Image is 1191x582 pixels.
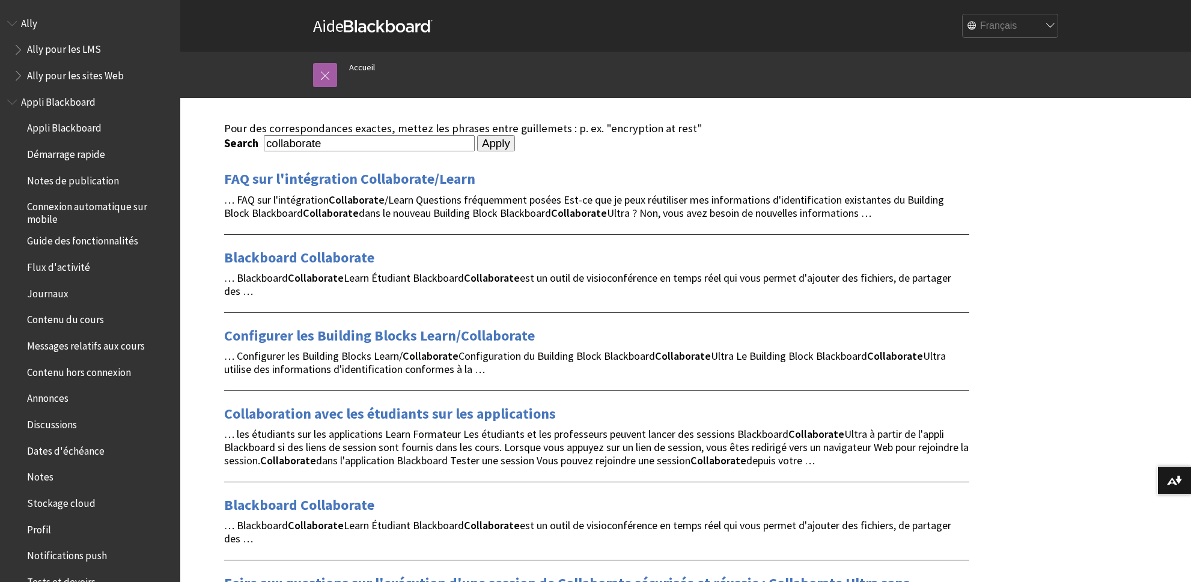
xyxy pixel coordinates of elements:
[288,271,344,285] strong: Collaborate
[7,13,173,86] nav: Book outline for Anthology Ally Help
[313,15,433,37] a: AideBlackboard
[224,169,475,189] a: FAQ sur l'intégration Collaborate/Learn
[867,349,923,363] strong: Collaborate
[27,40,101,56] span: Ally pour les LMS
[224,496,374,515] a: Blackboard Collaborate
[690,453,746,467] strong: Collaborate
[224,136,261,150] label: Search
[27,65,124,82] span: Ally pour les sites Web
[21,13,37,29] span: Ally
[655,349,711,363] strong: Collaborate
[27,493,96,509] span: Stockage cloud
[27,197,172,225] span: Connexion automatique sur mobile
[224,349,946,376] span: … Configurer les Building Blocks Learn/ Configuration du Building Block Blackboard Ultra Le Build...
[403,349,458,363] strong: Collaborate
[27,118,102,135] span: Appli Blackboard
[349,60,375,75] a: Accueil
[27,336,145,352] span: Messages relatifs aux cours
[27,467,53,483] span: Notes
[224,193,944,220] span: … FAQ sur l'intégration /Learn Questions fréquemment posées Est-ce que je peux réutiliser mes inf...
[27,310,104,326] span: Contenu du cours
[329,193,385,207] strong: Collaborate
[27,441,105,457] span: Dates d'échéance
[224,404,556,423] a: Collaboration avec les étudiants sur les applications
[224,248,374,267] a: Blackboard Collaborate
[27,520,51,536] span: Profil
[963,14,1059,38] select: Site Language Selector
[27,362,131,378] span: Contenu hors connexion
[477,135,515,152] input: Apply
[27,546,107,562] span: Notifications push
[260,453,316,467] strong: Collaborate
[27,257,90,273] span: Flux d'activité
[224,122,969,135] div: Pour des correspondances exactes, mettez les phrases entre guillemets : p. ex. "encryption at rest"
[788,427,844,441] strong: Collaborate
[224,326,535,345] a: Configurer les Building Blocks Learn/Collaborate
[27,389,69,405] span: Annonces
[27,171,119,187] span: Notes de publication
[224,271,951,298] span: … Blackboard Learn Étudiant Blackboard est un outil de visioconférence en temps réel qui vous per...
[224,518,951,545] span: … Blackboard Learn Étudiant Blackboard est un outil de visioconférence en temps réel qui vous per...
[303,206,359,220] strong: Collaborate
[27,283,69,300] span: Journaux
[344,20,433,32] strong: Blackboard
[27,231,138,247] span: Guide des fonctionnalités
[21,92,96,108] span: Appli Blackboard
[224,427,969,467] span: … les étudiants sur les applications Learn Formateur Les étudiants et les professeurs peuvent lan...
[27,144,105,160] span: Démarrage rapide
[288,518,344,532] strong: Collaborate
[464,518,520,532] strong: Collaborate
[551,206,607,220] strong: Collaborate
[27,414,77,431] span: Discussions
[464,271,520,285] strong: Collaborate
